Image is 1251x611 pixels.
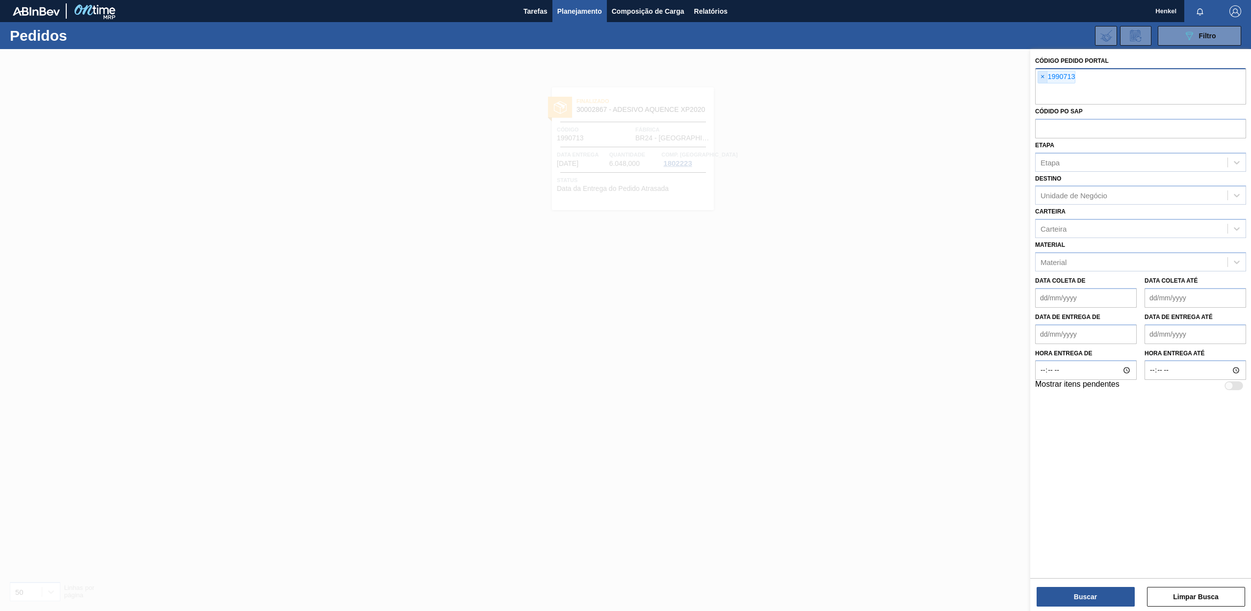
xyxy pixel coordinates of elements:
[1145,277,1198,284] label: Data coleta até
[13,7,60,16] img: TNhmsLtSVTkK8tSr43FrP2fwEKptu5GPRR3wAAAABJRU5ErkJggg==
[1145,346,1246,361] label: Hora entrega até
[1035,142,1054,149] label: Etapa
[1145,288,1246,308] input: dd/mm/yyyy
[1038,71,1047,83] span: ×
[694,5,728,17] span: Relatórios
[1035,314,1100,320] label: Data de Entrega de
[1229,5,1241,17] img: Logout
[1095,26,1117,46] div: Importar Negociações dos Pedidos
[612,5,684,17] span: Composição de Carga
[10,30,162,41] h1: Pedidos
[523,5,547,17] span: Tarefas
[1035,108,1083,115] label: Códido PO SAP
[1035,277,1085,284] label: Data coleta de
[1035,241,1065,248] label: Material
[1145,314,1213,320] label: Data de Entrega até
[1035,57,1109,64] label: Código Pedido Portal
[1035,208,1066,215] label: Carteira
[1199,32,1216,40] span: Filtro
[1158,26,1241,46] button: Filtro
[1035,380,1120,392] label: Mostrar itens pendentes
[1041,258,1067,266] div: Material
[1035,288,1137,308] input: dd/mm/yyyy
[1035,324,1137,344] input: dd/mm/yyyy
[557,5,602,17] span: Planejamento
[1145,324,1246,344] input: dd/mm/yyyy
[1035,346,1137,361] label: Hora entrega de
[1184,4,1216,18] button: Notificações
[1120,26,1151,46] div: Solicitação de Revisão de Pedidos
[1035,175,1061,182] label: Destino
[1041,191,1107,200] div: Unidade de Negócio
[1041,158,1060,166] div: Etapa
[1041,225,1067,233] div: Carteira
[1038,71,1075,83] div: 1990713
